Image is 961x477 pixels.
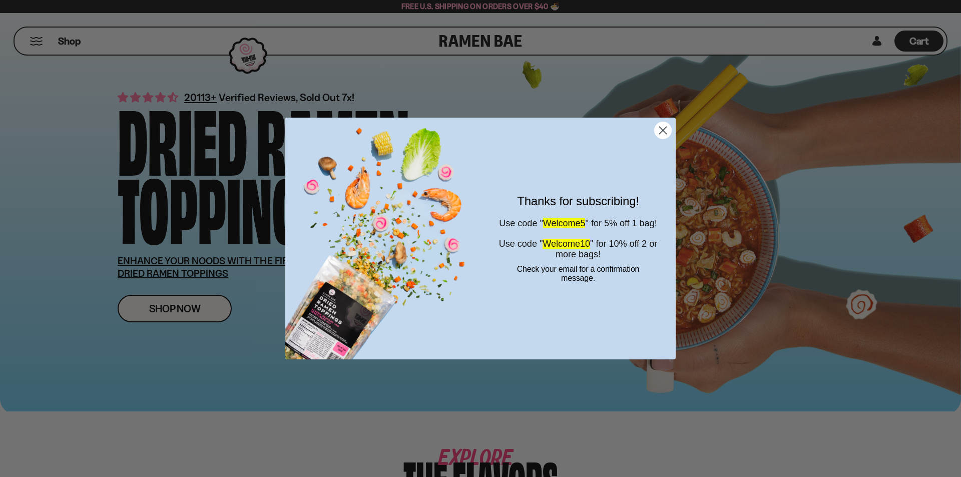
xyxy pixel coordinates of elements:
[517,265,640,282] span: Check your email for a confirmation message.
[654,122,672,139] button: Close dialog
[285,118,480,359] img: 1bac8d1b-7fe6-4819-a495-e751b70da197.png
[543,239,590,249] span: Welcome10
[517,194,639,208] span: Thanks for subscribing!
[499,218,657,228] span: Use code " " for 5% off 1 bag!
[499,239,657,259] span: Use code " " for 10% off 2 or more bags!
[543,218,586,228] span: Welcome5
